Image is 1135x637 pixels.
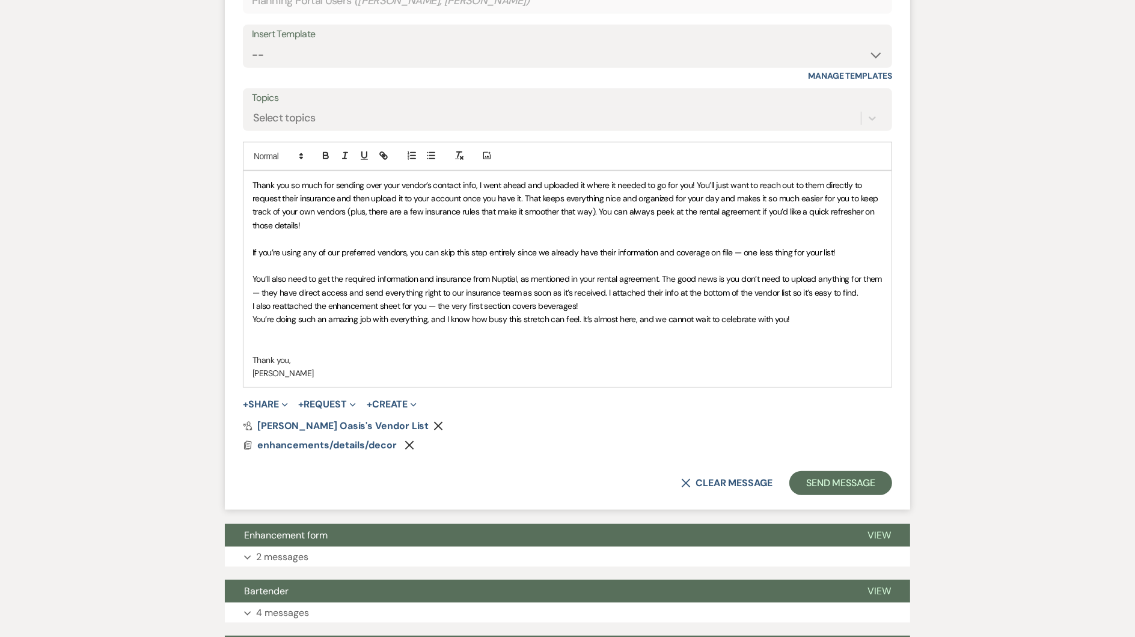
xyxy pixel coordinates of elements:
[867,529,891,541] span: View
[257,439,397,451] span: enhancements/details/decor
[225,524,848,547] button: Enhancement form
[808,70,892,81] a: Manage Templates
[256,605,309,621] p: 4 messages
[848,524,910,547] button: View
[299,400,304,409] span: +
[243,400,248,409] span: +
[253,110,316,126] div: Select topics
[257,419,429,432] span: [PERSON_NAME] Oasis's Vendor List
[252,367,883,380] p: [PERSON_NAME]
[252,314,790,325] span: You’re doing such an amazing job with everything, and I know how busy this stretch can feel. It’s...
[257,438,400,453] button: enhancements/details/decor
[256,549,308,565] p: 2 messages
[252,90,883,107] label: Topics
[848,580,910,603] button: View
[252,247,836,258] span: If you’re using any of our preferred vendors, you can skip this step entirely since we already ha...
[225,603,910,623] button: 4 messages
[243,421,429,431] a: [PERSON_NAME] Oasis's Vendor List
[367,400,372,409] span: +
[867,585,891,597] span: View
[252,26,883,43] div: Insert Template
[789,471,892,495] button: Send Message
[252,180,880,231] span: Thank you so much for sending over your vendor’s contact info, I went ahead and uploaded it where...
[244,585,289,597] span: Bartender
[252,273,884,297] span: You’ll also need to get the required information and insurance from Nuptial, as mentioned in your...
[299,400,356,409] button: Request
[681,478,772,488] button: Clear message
[252,353,883,367] p: Thank you,
[252,300,578,311] span: I also reattached the enhancement sheet for you — the very first section covers beverages!
[225,580,848,603] button: Bartender
[243,400,288,409] button: Share
[225,547,910,567] button: 2 messages
[367,400,417,409] button: Create
[244,529,328,541] span: Enhancement form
